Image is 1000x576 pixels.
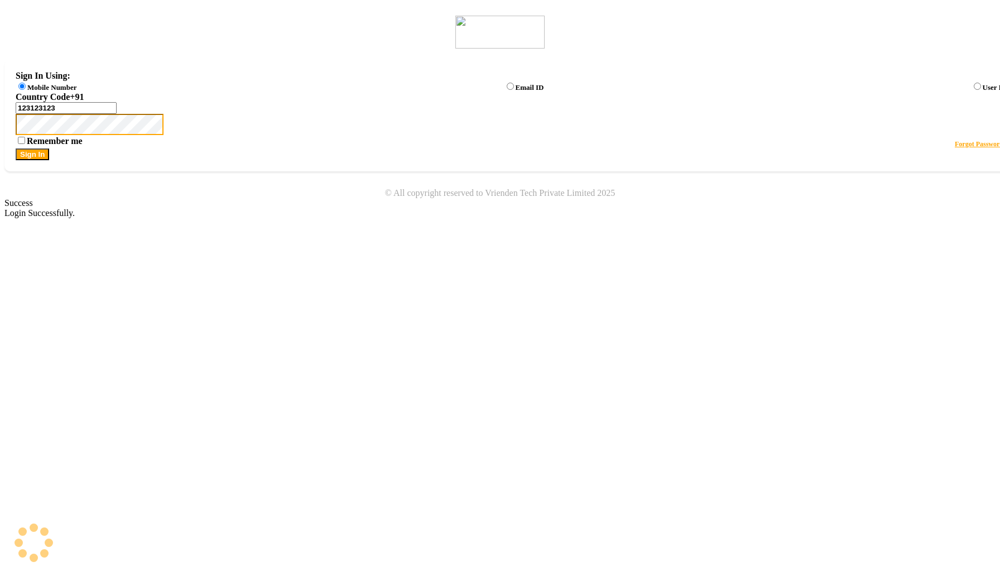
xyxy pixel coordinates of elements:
label: Sign In Using: [16,71,70,80]
label: Email ID [516,83,544,92]
input: Username [16,114,164,135]
div: Login Successfully. [4,208,996,218]
img: logo1.svg [455,16,545,49]
label: Mobile Number [27,83,76,92]
input: Username [16,102,117,114]
div: Success [4,198,996,208]
label: Remember me [16,136,83,146]
div: © All copyright reserved to Vrienden Tech Private Limited 2025 [4,188,996,198]
input: Remember me [18,137,25,144]
button: Sign In [16,148,49,160]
